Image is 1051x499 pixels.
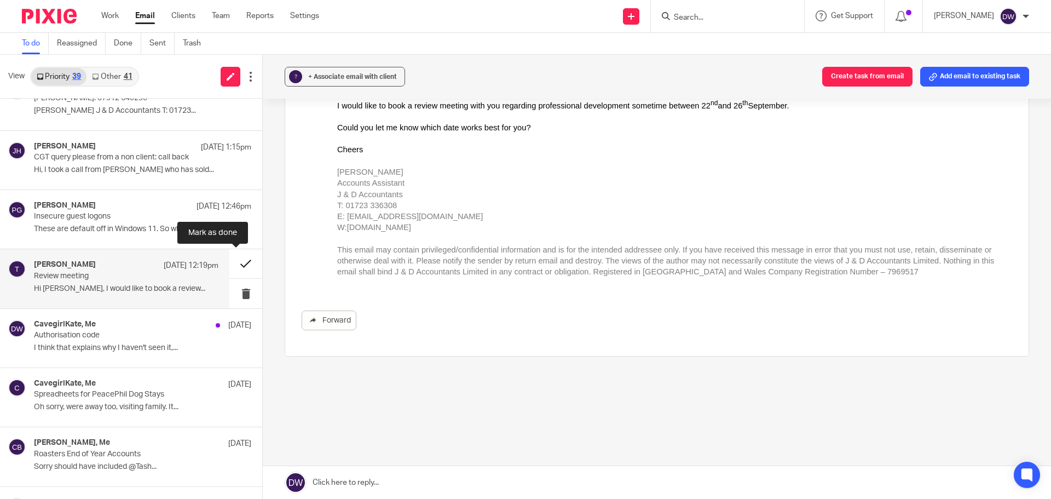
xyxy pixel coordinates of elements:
[34,272,182,281] p: Review meeting
[34,438,110,448] h4: [PERSON_NAME], Me
[285,67,405,87] button: ? + Associate email with client
[673,13,771,23] input: Search
[8,379,26,397] img: svg%3E
[34,379,96,388] h4: CavegirlKate, Me
[405,24,411,32] sup: th
[228,438,251,449] p: [DATE]
[34,260,96,269] h4: [PERSON_NAME]
[373,24,381,32] sup: nd
[34,450,208,459] p: Roasters End of Year Accounts
[302,311,356,330] a: Forward
[34,153,208,162] p: CGT query please from a non client: call back
[34,462,251,472] p: Sorry should have included @Tash...
[149,33,175,54] a: Sent
[34,320,96,329] h4: CavegirlKate, Me
[8,260,26,278] img: svg%3E
[101,10,119,21] a: Work
[34,212,208,221] p: Insecure guest logons
[1000,8,1017,25] img: svg%3E
[8,438,26,456] img: svg%3E
[246,10,274,21] a: Reports
[228,379,251,390] p: [DATE]
[934,10,994,21] p: [PERSON_NAME]
[201,142,251,153] p: [DATE] 1:15pm
[124,73,132,81] div: 41
[228,320,251,331] p: [DATE]
[8,71,25,82] span: View
[57,33,106,54] a: Reassigned
[34,403,251,412] p: Oh sorry, were away too, visiting family. It...
[8,201,26,219] img: svg%3E
[22,33,49,54] a: To do
[822,67,913,87] button: Create task from email
[34,284,218,294] p: Hi [PERSON_NAME], I would like to book a review...
[308,73,397,80] span: + Associate email with client
[34,165,251,175] p: Hi, I took a call from [PERSON_NAME] who has sold...
[34,142,96,151] h4: [PERSON_NAME]
[34,106,251,116] p: [PERSON_NAME] J & D Accountants T: 01723...
[920,67,1029,87] button: Add email to existing task
[34,94,208,103] p: [PERSON_NAME]: 07912 645295
[171,10,195,21] a: Clients
[290,10,319,21] a: Settings
[197,201,251,212] p: [DATE] 12:46pm
[31,68,86,85] a: Priority39
[10,148,74,157] a: [DOMAIN_NAME]
[34,331,208,340] p: Authorisation code
[289,70,302,83] div: ?
[831,12,873,20] span: Get Support
[212,10,230,21] a: Team
[86,68,137,85] a: Other41
[34,225,251,234] p: These are default off in Windows 11. So when...
[114,33,141,54] a: Done
[164,260,218,271] p: [DATE] 12:19pm
[183,33,209,54] a: Trash
[135,10,155,21] a: Email
[34,343,251,353] p: I think that explains why I haven't seen it,...
[34,390,208,399] p: Spreadheets for PeacePhil Dog Stays
[34,201,96,210] h4: [PERSON_NAME]
[72,73,81,81] div: 39
[22,9,77,24] img: Pixie
[8,320,26,337] img: svg%3E
[8,142,26,159] img: svg%3E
